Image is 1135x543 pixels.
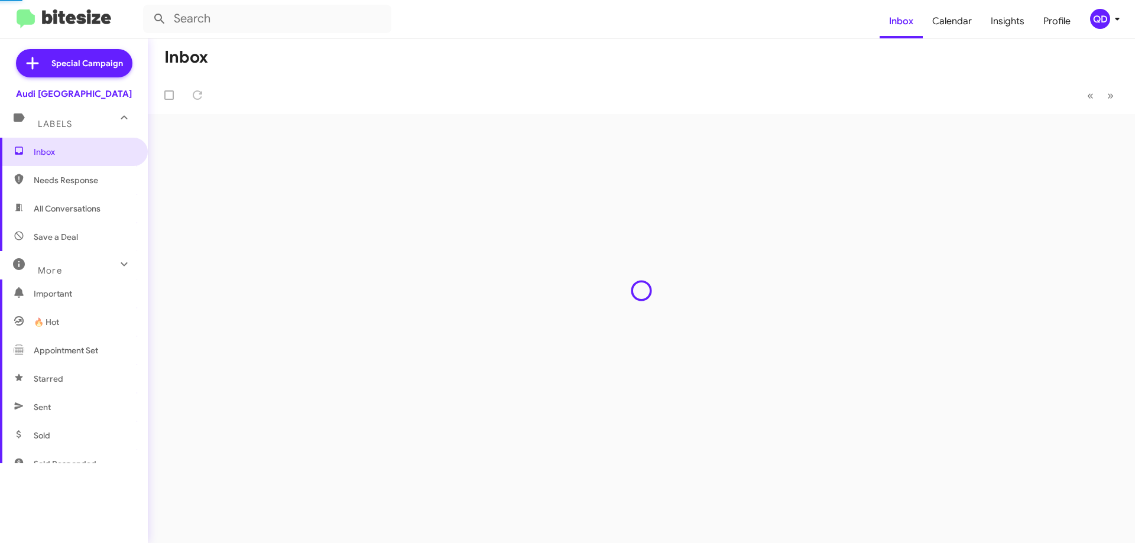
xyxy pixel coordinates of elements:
span: Starred [34,373,63,385]
span: Sent [34,401,51,413]
button: Previous [1080,83,1101,108]
a: Insights [981,4,1034,38]
span: Sold [34,430,50,441]
button: Next [1100,83,1121,108]
span: Inbox [34,146,134,158]
h1: Inbox [164,48,208,67]
span: Labels [38,119,72,129]
a: Profile [1034,4,1080,38]
span: Save a Deal [34,231,78,243]
div: QD [1090,9,1110,29]
a: Inbox [880,4,923,38]
button: QD [1080,9,1122,29]
div: Audi [GEOGRAPHIC_DATA] [16,88,132,100]
span: » [1107,88,1114,103]
span: Sold Responded [34,458,96,470]
input: Search [143,5,391,33]
span: Appointment Set [34,344,98,356]
nav: Page navigation example [1081,83,1121,108]
span: Special Campaign [51,57,123,69]
span: All Conversations [34,203,100,214]
span: Needs Response [34,174,134,186]
a: Special Campaign [16,49,132,77]
span: « [1087,88,1094,103]
span: More [38,265,62,276]
span: Important [34,288,134,300]
a: Calendar [923,4,981,38]
span: 🔥 Hot [34,316,59,328]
